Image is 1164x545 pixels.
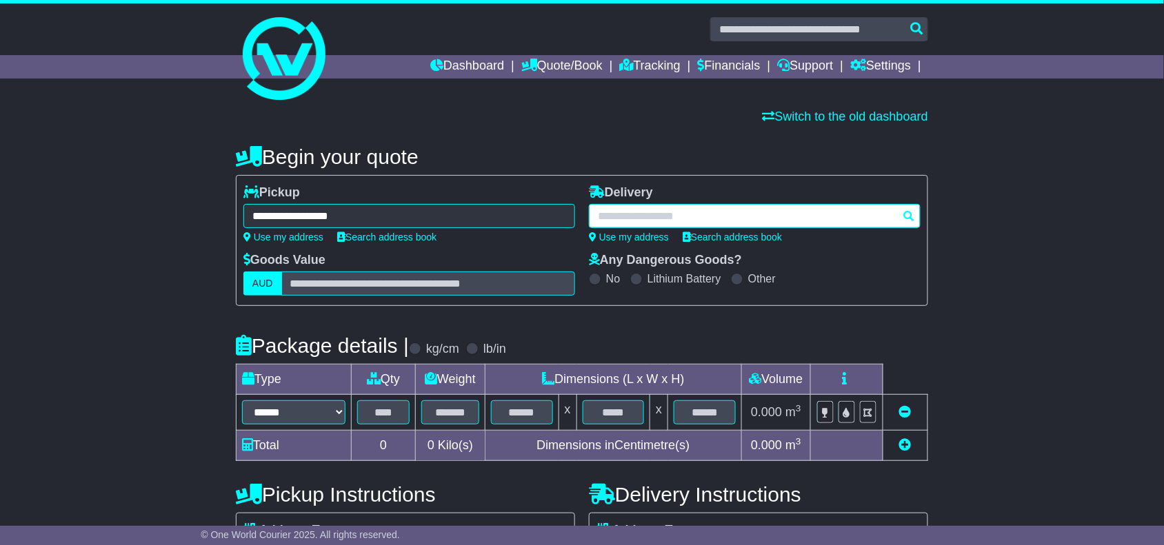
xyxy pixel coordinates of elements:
[785,438,801,452] span: m
[648,272,721,285] label: Lithium Battery
[236,145,928,168] h4: Begin your quote
[751,405,782,419] span: 0.000
[751,438,782,452] span: 0.000
[521,55,603,79] a: Quote/Book
[589,483,928,506] h4: Delivery Instructions
[237,431,352,461] td: Total
[763,110,928,123] a: Switch to the old dashboard
[201,529,400,540] span: © One World Courier 2025. All rights reserved.
[337,232,436,243] a: Search address book
[243,253,325,268] label: Goods Value
[850,55,911,79] a: Settings
[416,364,485,395] td: Weight
[426,342,459,357] label: kg/cm
[243,185,300,200] label: Pickup
[741,364,810,395] td: Volume
[785,405,801,419] span: m
[589,253,742,268] label: Any Dangerous Goods?
[589,204,921,228] typeahead: Please provide city
[352,431,416,461] td: 0
[243,271,282,296] label: AUD
[559,395,576,431] td: x
[650,395,668,431] td: x
[485,431,741,461] td: Dimensions in Centimetre(s)
[796,436,801,446] sup: 3
[243,523,341,538] label: Address Type
[606,272,620,285] label: No
[236,334,409,357] h4: Package details |
[352,364,416,395] td: Qty
[698,55,761,79] a: Financials
[237,364,352,395] td: Type
[620,55,681,79] a: Tracking
[243,232,323,243] a: Use my address
[428,438,434,452] span: 0
[485,364,741,395] td: Dimensions (L x W x H)
[416,431,485,461] td: Kilo(s)
[683,232,782,243] a: Search address book
[589,185,653,200] label: Delivery
[899,438,912,452] a: Add new item
[236,483,575,506] h4: Pickup Instructions
[899,405,912,419] a: Remove this item
[483,342,506,357] label: lb/in
[596,523,694,538] label: Address Type
[778,55,834,79] a: Support
[589,232,669,243] a: Use my address
[748,272,776,285] label: Other
[796,403,801,413] sup: 3
[430,55,504,79] a: Dashboard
